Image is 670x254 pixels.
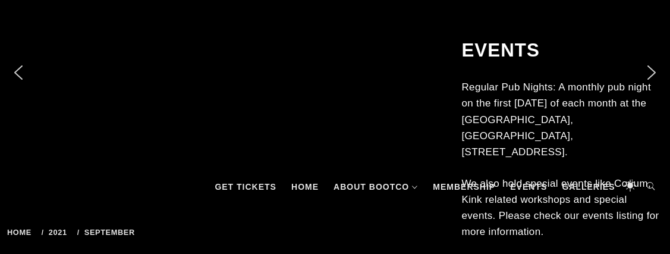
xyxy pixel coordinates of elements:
[7,228,258,237] div: Breadcrumbs
[209,169,282,205] a: GET TICKETS
[7,228,36,237] a: Home
[328,169,424,205] a: About BootCo
[42,228,71,237] a: 2021
[556,169,621,205] a: Galleries
[77,228,139,237] a: September
[461,79,660,160] p: Regular Pub Nights: A monthly pub night on the first [DATE] of each month at the [GEOGRAPHIC_DATA...
[504,169,553,205] a: Events
[285,169,325,205] a: Home
[9,63,28,82] img: previous arrow
[427,169,501,205] a: Membership
[461,39,660,62] h2: Events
